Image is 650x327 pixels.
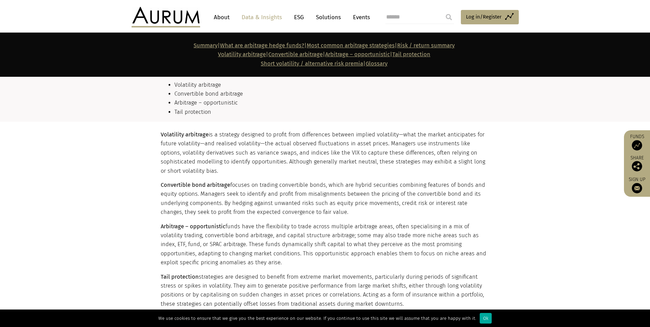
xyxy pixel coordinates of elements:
a: What are arbitrage hedge funds? [220,42,304,49]
img: Sign up to our newsletter [632,183,642,193]
img: Share this post [632,161,642,171]
a: ESG [291,11,307,24]
a: Risk / return summary [397,42,455,49]
div: Share [627,156,647,171]
a: Sign up [627,177,647,193]
a: Volatility arbitrage [218,51,266,58]
p: is a strategy designed to profit from differences between implied volatility—what the market anti... [161,130,488,175]
a: Summary [194,42,218,49]
strong: | | | [218,51,392,58]
p: funds have the flexibility to trade across multiple arbitrage areas, often specialising in a mix ... [161,222,488,267]
a: Events [349,11,370,24]
a: Convertible arbitrage [268,51,323,58]
strong: Tail protection [161,274,199,280]
input: Submit [442,10,456,24]
strong: | | | [194,42,397,49]
strong: Arbitrage – opportunistic [161,223,225,230]
a: Funds [627,134,647,150]
p: focuses on trading convertible bonds, which are hybrid securities combining features of bonds and... [161,181,488,217]
a: Most common arbitrage strategies [307,42,395,49]
a: Data & Insights [238,11,285,24]
a: Short volatility / alternative risk premia [261,60,363,67]
img: Access Funds [632,140,642,150]
li: Tail protection [174,108,488,117]
div: Ok [480,313,492,324]
li: Arbitrage – opportunistic [174,98,488,107]
strong: Volatility arbitrage [161,131,209,138]
a: About [210,11,233,24]
a: Arbitrage – opportunistic [325,51,390,58]
a: Log in/Register [461,10,519,24]
span: | [261,60,388,67]
a: Tail protection [392,51,430,58]
p: strategies are designed to benefit from extreme market movements, particularly during periods of ... [161,272,488,309]
span: Log in/Register [466,13,502,21]
li: Convertible bond arbitrage [174,89,488,98]
li: Volatility arbitrage [174,81,488,89]
strong: Convertible bond arbitrage [161,182,230,188]
img: Aurum [132,7,200,27]
a: Solutions [312,11,344,24]
a: Glossary [366,60,388,67]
